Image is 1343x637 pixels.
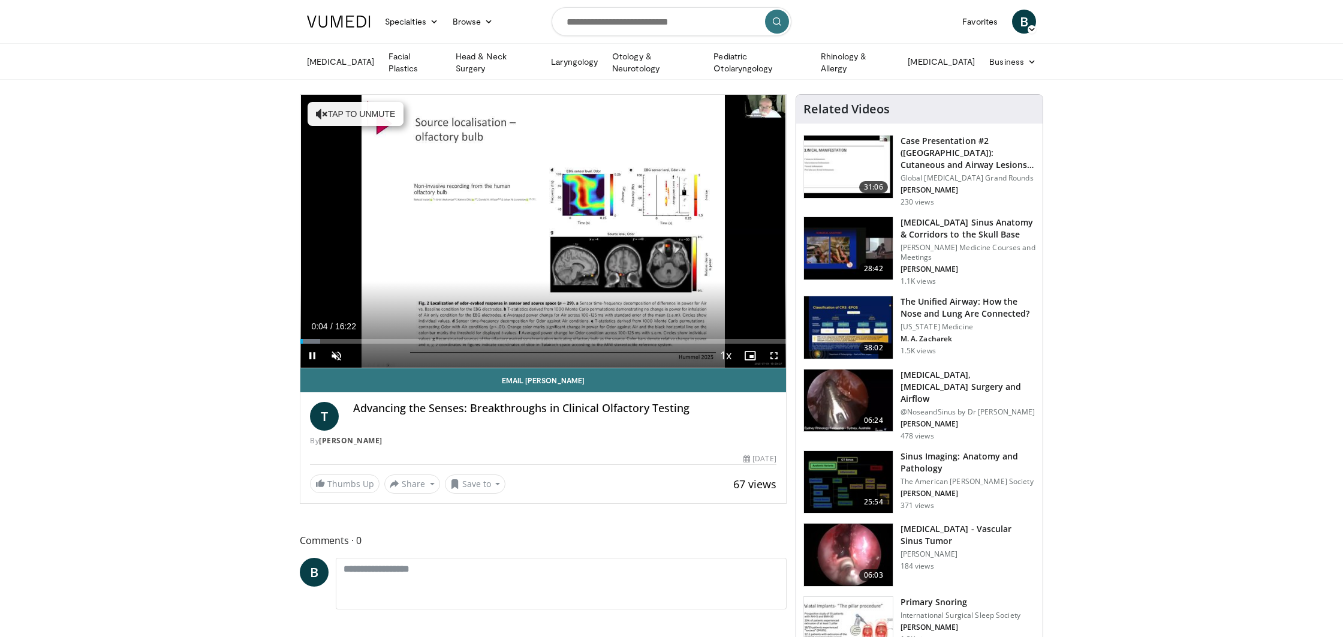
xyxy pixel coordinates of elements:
[714,344,738,368] button: Playback Rate
[901,173,1035,183] p: Global [MEDICAL_DATA] Grand Rounds
[901,185,1035,195] p: [PERSON_NAME]
[982,50,1043,74] a: Business
[901,561,934,571] p: 184 views
[300,368,786,392] a: Email [PERSON_NAME]
[803,523,1035,587] a: 06:03 [MEDICAL_DATA] - Vascular Sinus Tumor [PERSON_NAME] 184 views
[901,197,934,207] p: 230 views
[901,407,1035,417] p: @NoseandSinus by Dr [PERSON_NAME]
[762,344,786,368] button: Fullscreen
[308,102,403,126] button: Tap to unmute
[804,136,893,198] img: 283069f7-db48-4020-b5ba-d883939bec3b.150x105_q85_crop-smart_upscale.jpg
[901,431,934,441] p: 478 views
[733,477,776,491] span: 67 views
[859,263,888,275] span: 28:42
[384,474,440,494] button: Share
[901,596,1020,608] h3: Primary Snoring
[311,321,327,331] span: 0:04
[859,414,888,426] span: 06:24
[859,496,888,508] span: 25:54
[300,339,786,344] div: Progress Bar
[901,265,1035,274] p: [PERSON_NAME]
[552,7,791,36] input: Search topics, interventions
[330,321,333,331] span: /
[605,50,706,74] a: Otology & Neurotology
[901,50,982,74] a: [MEDICAL_DATA]
[901,346,936,356] p: 1.5K views
[804,217,893,280] img: 276d523b-ec6d-4eb7-b147-bbf3804ee4a7.150x105_q85_crop-smart_upscale.jpg
[307,16,371,28] img: VuMedi Logo
[300,558,329,587] a: B
[803,450,1035,514] a: 25:54 Sinus Imaging: Anatomy and Pathology The American [PERSON_NAME] Society [PERSON_NAME] 371 v...
[901,623,1020,632] p: [PERSON_NAME]
[803,217,1035,286] a: 28:42 [MEDICAL_DATA] Sinus Anatomy & Corridors to the Skull Base [PERSON_NAME] Medicine Courses a...
[706,50,813,74] a: Pediatric Otolaryngology
[901,243,1035,262] p: [PERSON_NAME] Medicine Courses and Meetings
[324,344,348,368] button: Unmute
[300,344,324,368] button: Pause
[814,50,901,74] a: Rhinology & Allergy
[738,344,762,368] button: Enable picture-in-picture mode
[804,369,893,432] img: 5c1a841c-37ed-4666-a27e-9093f124e297.150x105_q85_crop-smart_upscale.jpg
[319,435,383,446] a: [PERSON_NAME]
[901,611,1020,620] p: International Surgical Sleep Society
[859,342,888,354] span: 38:02
[859,569,888,581] span: 06:03
[310,474,380,493] a: Thumbs Up
[300,50,381,74] a: [MEDICAL_DATA]
[901,450,1035,474] h3: Sinus Imaging: Anatomy and Pathology
[901,477,1035,486] p: The American [PERSON_NAME] Society
[310,435,776,446] div: By
[901,322,1035,332] p: [US_STATE] Medicine
[445,474,506,494] button: Save to
[859,181,888,193] span: 31:06
[901,489,1035,498] p: [PERSON_NAME]
[310,402,339,431] a: T
[378,10,445,34] a: Specialties
[804,451,893,513] img: 5d00bf9a-6682-42b9-8190-7af1e88f226b.150x105_q85_crop-smart_upscale.jpg
[901,501,934,510] p: 371 views
[901,296,1035,320] h3: The Unified Airway: How the Nose and Lung Are Connected?
[803,102,890,116] h4: Related Videos
[803,296,1035,359] a: 38:02 The Unified Airway: How the Nose and Lung Are Connected? [US_STATE] Medicine M. A. Zacharek...
[804,296,893,359] img: fce5840f-3651-4d2e-85b0-3edded5ac8fb.150x105_q85_crop-smart_upscale.jpg
[300,533,787,548] span: Comments 0
[335,321,356,331] span: 16:22
[804,524,893,586] img: 9ed0e65e-186e-47f9-881c-899f9222644a.150x105_q85_crop-smart_upscale.jpg
[901,334,1035,344] p: M. A. Zacharek
[901,277,936,286] p: 1.1K views
[803,369,1035,441] a: 06:24 [MEDICAL_DATA],[MEDICAL_DATA] Surgery and Airflow @NoseandSinus by Dr [PERSON_NAME] [PERSON...
[300,95,786,368] video-js: Video Player
[1012,10,1036,34] a: B
[901,419,1035,429] p: [PERSON_NAME]
[544,50,605,74] a: Laryngology
[901,523,1035,547] h3: [MEDICAL_DATA] - Vascular Sinus Tumor
[448,50,544,74] a: Head & Neck Surgery
[803,135,1035,207] a: 31:06 Case Presentation #2 ([GEOGRAPHIC_DATA]): Cutaneous and Airway Lesions i… Global [MEDICAL_D...
[445,10,501,34] a: Browse
[955,10,1005,34] a: Favorites
[353,402,776,415] h4: Advancing the Senses: Breakthroughs in Clinical Olfactory Testing
[743,453,776,464] div: [DATE]
[901,135,1035,171] h3: Case Presentation #2 ([GEOGRAPHIC_DATA]): Cutaneous and Airway Lesions i…
[901,549,1035,559] p: [PERSON_NAME]
[901,217,1035,241] h3: [MEDICAL_DATA] Sinus Anatomy & Corridors to the Skull Base
[381,50,448,74] a: Facial Plastics
[901,369,1035,405] h3: [MEDICAL_DATA],[MEDICAL_DATA] Surgery and Airflow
